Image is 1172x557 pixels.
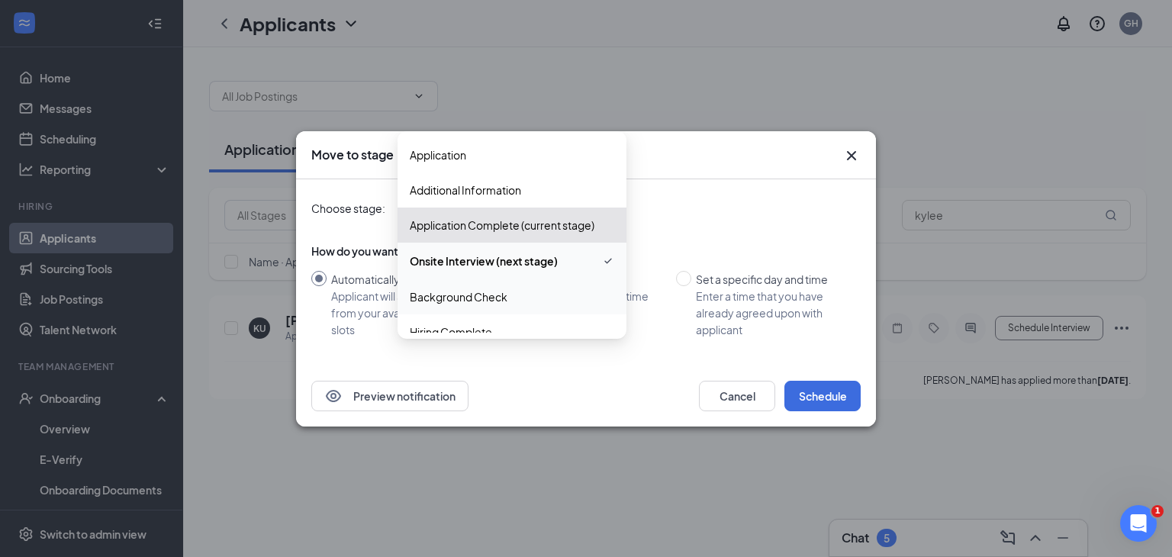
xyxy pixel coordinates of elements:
div: Set a specific day and time [696,271,848,288]
span: Choose stage: [311,200,385,217]
span: Application [410,146,466,163]
span: Hiring Complete [410,324,492,340]
button: EyePreview notification [311,381,468,411]
div: Enter a time that you have already agreed upon with applicant [696,288,848,338]
button: Close [842,146,861,165]
div: Applicant will select from your available time slots [331,288,451,338]
span: Additional Information [410,182,521,198]
svg: Eye [324,387,343,405]
svg: Checkmark [602,252,614,270]
span: Onsite Interview (next stage) [410,253,558,269]
div: Automatically [331,271,451,288]
h3: Move to stage [311,146,394,163]
span: Background Check [410,288,507,305]
button: Cancel [699,381,775,411]
button: Schedule [784,381,861,411]
span: Application Complete (current stage) [410,217,594,233]
span: 1 [1151,505,1164,517]
iframe: Intercom live chat [1120,505,1157,542]
svg: Cross [842,146,861,165]
div: How do you want to schedule time with the applicant? [311,243,861,259]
